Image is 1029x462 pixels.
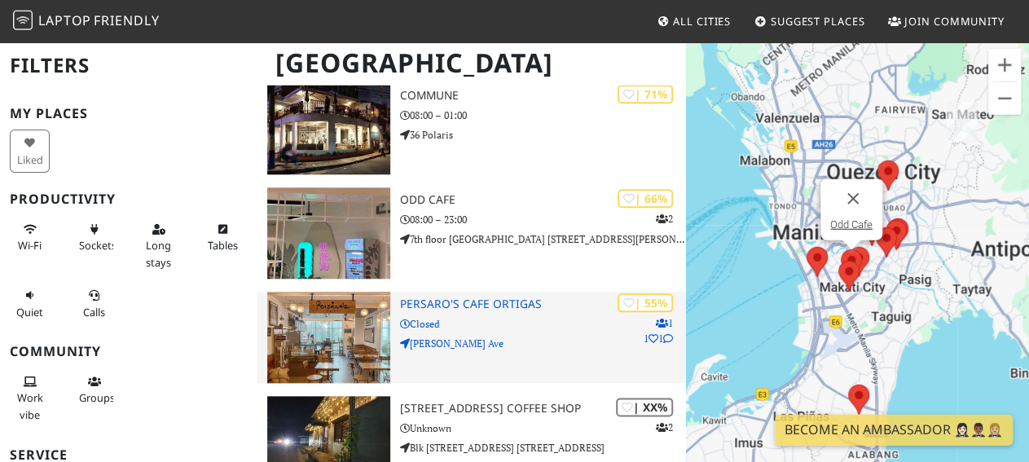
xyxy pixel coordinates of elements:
span: Quiet [16,305,43,319]
h3: Odd Cafe [400,194,686,208]
p: 08:00 – 23:00 [400,213,686,228]
button: Close [833,179,873,218]
p: 08:00 – 01:00 [400,108,686,124]
p: 2 [656,420,673,436]
a: Join Community [882,7,1011,36]
h3: My Places [10,106,248,121]
p: 2 [656,212,673,227]
img: LaptopFriendly [13,11,33,30]
button: Groups [74,368,114,411]
p: [PERSON_NAME] Ave [400,337,686,352]
button: Sockets [74,216,114,259]
div: | XX% [616,398,673,417]
span: Stable Wi-Fi [18,238,42,253]
button: Zoom in [988,49,1021,81]
img: Commune [267,84,390,175]
img: Persaro's Cafe Ortigas [267,293,390,384]
p: Unknown [400,421,686,437]
p: 36 Polaris [400,128,686,143]
button: Wi-Fi [10,216,50,259]
p: Closed [400,317,686,332]
h3: Productivity [10,191,248,207]
h2: Filters [10,41,248,90]
div: | 66% [618,190,673,209]
span: Friendly [94,11,159,29]
div: | 55% [618,294,673,313]
button: Quiet [10,282,50,325]
p: Blk [STREET_ADDRESS] [STREET_ADDRESS] [400,441,686,456]
a: Odd Cafe [830,218,873,231]
a: Persaro's Cafe Ortigas | 55% 111 Persaro's Cafe Ortigas Closed [PERSON_NAME] Ave [257,293,686,384]
button: Work vibe [10,368,50,428]
span: Group tables [79,390,115,405]
button: Zoom out [988,82,1021,115]
span: All Cities [673,14,731,29]
button: Tables [203,216,243,259]
a: Suggest Places [748,7,872,36]
span: Long stays [146,238,171,269]
h3: Persaro's Cafe Ortigas [400,298,686,312]
a: LaptopFriendly LaptopFriendly [13,7,160,36]
img: Odd Cafe [267,188,390,279]
span: Laptop [38,11,91,29]
h3: [STREET_ADDRESS] Coffee Shop [400,403,686,416]
span: Power sockets [79,238,117,253]
span: Work-friendly tables [208,238,238,253]
button: Calls [74,282,114,325]
p: 1 1 1 [644,316,673,347]
a: Commune | 71% Commune 08:00 – 01:00 36 Polaris [257,84,686,175]
span: People working [17,390,43,421]
p: 7th floor [GEOGRAPHIC_DATA] [STREET_ADDRESS][PERSON_NAME] [400,232,686,248]
span: Video/audio calls [83,305,105,319]
h1: [GEOGRAPHIC_DATA] [262,41,683,86]
h3: Community [10,344,248,359]
span: Suggest Places [771,14,865,29]
a: All Cities [650,7,737,36]
button: Long stays [139,216,178,275]
a: Odd Cafe | 66% 2 Odd Cafe 08:00 – 23:00 7th floor [GEOGRAPHIC_DATA] [STREET_ADDRESS][PERSON_NAME] [257,188,686,279]
span: Join Community [904,14,1005,29]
